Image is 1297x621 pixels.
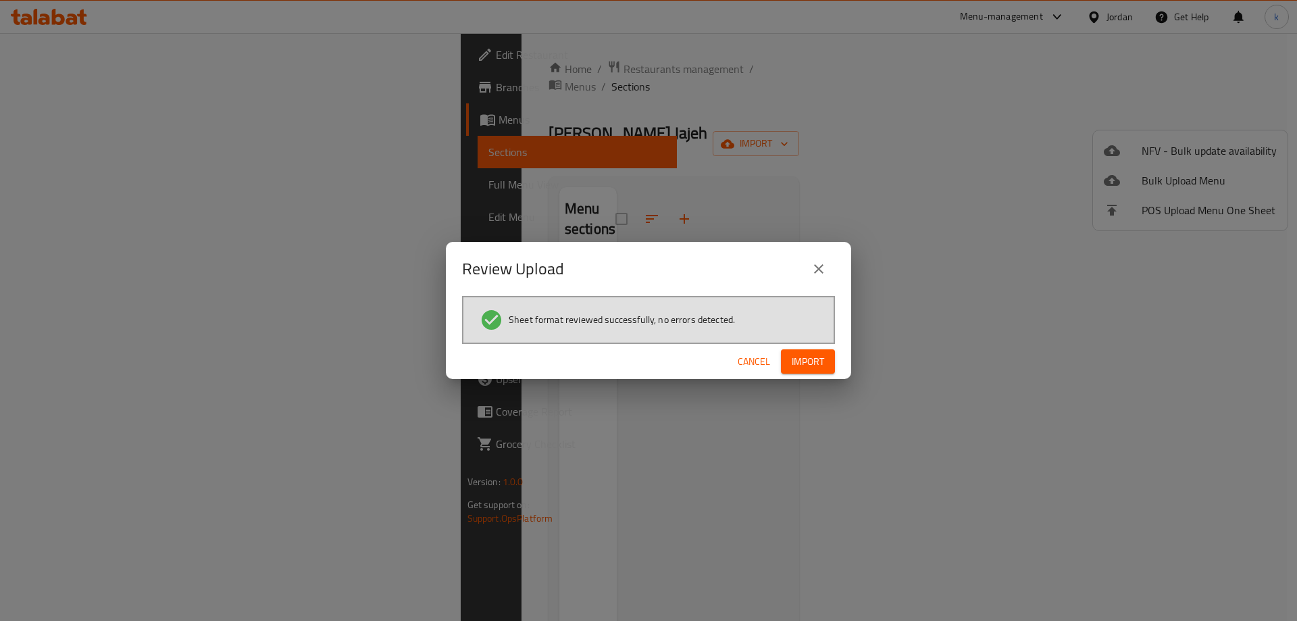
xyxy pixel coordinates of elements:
[509,313,735,326] span: Sheet format reviewed successfully, no errors detected.
[781,349,835,374] button: Import
[462,258,564,280] h2: Review Upload
[732,349,775,374] button: Cancel
[803,253,835,285] button: close
[738,353,770,370] span: Cancel
[792,353,824,370] span: Import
